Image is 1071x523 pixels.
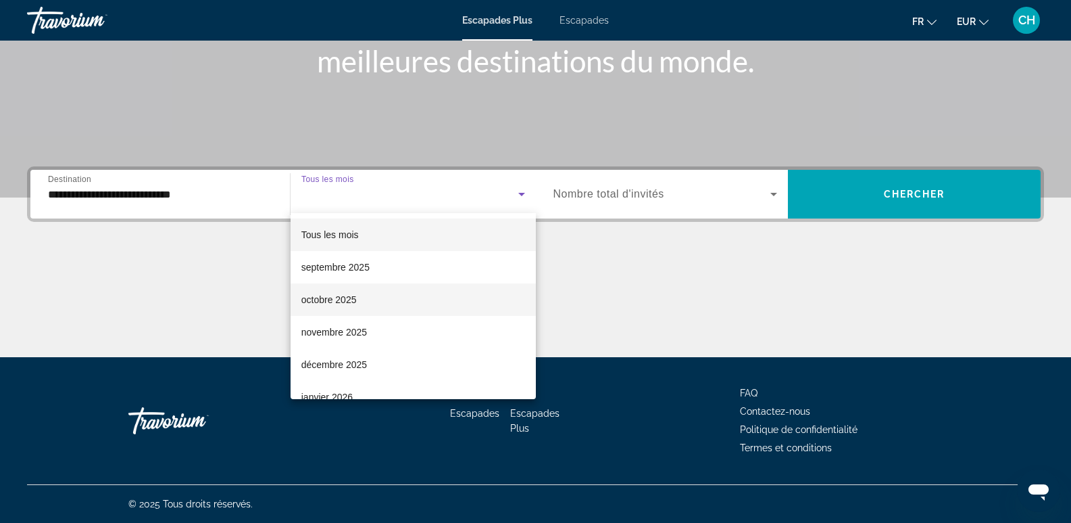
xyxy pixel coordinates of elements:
[301,392,353,403] font: janvier 2026
[301,229,359,240] font: Tous les mois
[301,359,367,370] font: décembre 2025
[301,327,367,338] font: novembre 2025
[301,294,357,305] font: octobre 2025
[1017,469,1060,512] iframe: Bouton de lancement de la fenêtre de messagerie
[301,262,370,273] font: septembre 2025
